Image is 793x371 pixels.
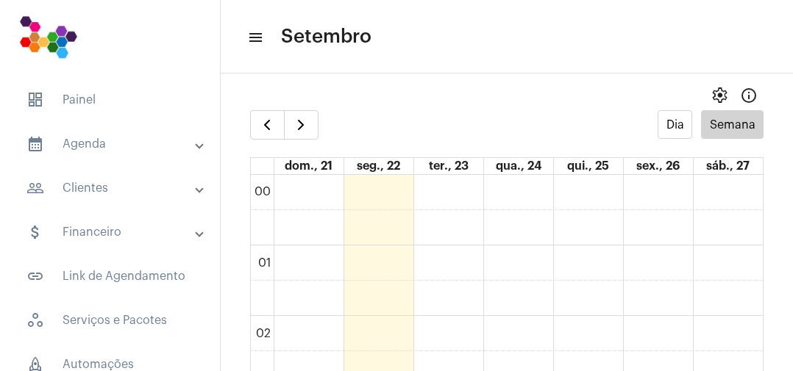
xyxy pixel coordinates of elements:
[493,158,544,174] a: 24 de setembro de 2025
[9,170,220,206] mat-expansion-panel-header: sidenav iconClientes
[26,135,44,153] mat-icon: sidenav icon
[15,259,205,294] span: Link de Agendamento
[9,126,220,162] mat-expansion-panel-header: sidenav iconAgenda
[12,7,85,66] img: 7bf4c2a9-cb5a-6366-d80e-59e5d4b2024a.png
[354,158,403,174] a: 22 de setembro de 2025
[26,223,44,241] mat-icon: sidenav icon
[26,91,44,109] span: sidenav icon
[26,311,44,329] span: sidenav icon
[701,110,764,139] button: Semana
[705,81,734,110] button: settings
[26,267,44,285] mat-icon: sidenav icon
[255,256,274,270] div: 01
[426,158,472,174] a: 23 de setembro de 2025
[9,215,220,250] mat-expansion-panel-header: sidenav iconFinanceiro
[633,158,683,174] a: 26 de setembro de 2025
[564,158,612,174] a: 25 de setembro de 2025
[711,87,728,104] span: settings
[658,110,692,139] button: Dia
[26,179,44,197] mat-icon: sidenav icon
[250,110,285,140] button: Semana Anterior
[15,82,205,118] span: Painel
[282,158,335,174] a: 21 de setembro de 2025
[247,29,262,46] mat-icon: sidenav icon
[734,81,764,110] button: Info
[281,25,371,48] span: Setembro
[284,110,319,140] button: Próximo Semana
[15,303,205,338] span: Serviços e Pacotes
[26,135,196,153] mat-panel-title: Agenda
[26,179,196,197] mat-panel-title: Clientes
[26,223,196,241] mat-panel-title: Financeiro
[253,327,274,340] div: 02
[740,87,758,104] mat-icon: Info
[252,185,274,198] div: 00
[703,158,753,174] a: 27 de setembro de 2025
